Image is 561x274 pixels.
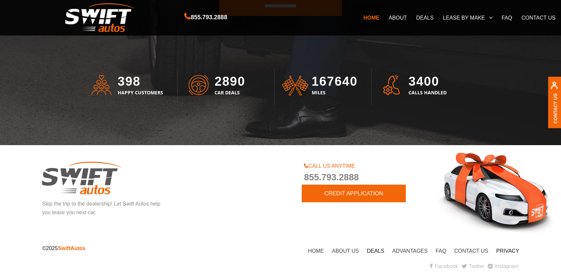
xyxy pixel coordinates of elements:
h3: CALLS HANDLED [408,90,469,102]
p: ©2025 [42,244,294,253]
span: 2890 [215,74,245,88]
img: Swift Autos [65,3,135,32]
span: 3400 [408,74,439,88]
img: skip the trip to the dealership! let swift autos help you lease you next car, swift cars [435,152,556,234]
img: contact us, iconuser [550,81,558,93]
img: skip the trip to the dealership! let swift autos help you lease you next car, footer logo [42,162,122,194]
span: 167640 [312,74,358,88]
span: 855.793.2888 [191,13,227,22]
a: Twitter [462,263,484,269]
span: 398 [118,74,141,88]
a: CONTACT US [517,11,560,25]
span: SwiftAutos [58,245,86,251]
a: ABOUT [384,11,411,25]
a: Instagram [488,263,518,269]
a: FAQ [436,248,446,254]
a: PRIVACY [496,248,519,254]
h3: CAR DEALS [215,90,276,102]
a: Contact Us [553,93,558,124]
a: CONTACT US [454,248,488,254]
a: Facebook [430,263,458,269]
a: DEALS [367,248,384,254]
a: DEALS [411,11,438,25]
h3: HAPPY CUSTOMERS [118,90,179,102]
a: HOME [359,11,384,25]
a: CALL US ANYTIME855.793.2888 [304,163,425,185]
span: 855.793.2888 [304,170,425,185]
a: ADVANTAGES [392,248,428,254]
a: LEASE BY MAKE [438,11,497,25]
a: ABOUT US [332,248,359,254]
p: Skip the trip to the dealership! Let Swift Autos help you lease you next car. [42,200,163,217]
a: FAQ [497,11,517,25]
a: CREDIT APPLICATION [302,185,406,202]
a: 855.793.2888 [184,15,227,20]
h3: MILES [312,90,373,102]
a: HOME [308,248,324,254]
